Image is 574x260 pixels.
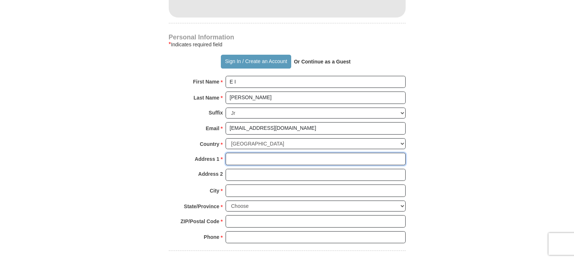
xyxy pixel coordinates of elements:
[169,40,406,49] div: Indicates required field
[206,123,219,133] strong: Email
[180,216,219,226] strong: ZIP/Postal Code
[204,232,219,242] strong: Phone
[184,201,219,212] strong: State/Province
[193,77,219,87] strong: First Name
[294,59,351,65] strong: Or Continue as a Guest
[195,154,219,164] strong: Address 1
[169,34,406,40] h4: Personal Information
[200,139,219,149] strong: Country
[198,169,223,179] strong: Address 2
[210,186,219,196] strong: City
[209,108,223,118] strong: Suffix
[221,55,291,69] button: Sign In / Create an Account
[194,93,219,103] strong: Last Name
